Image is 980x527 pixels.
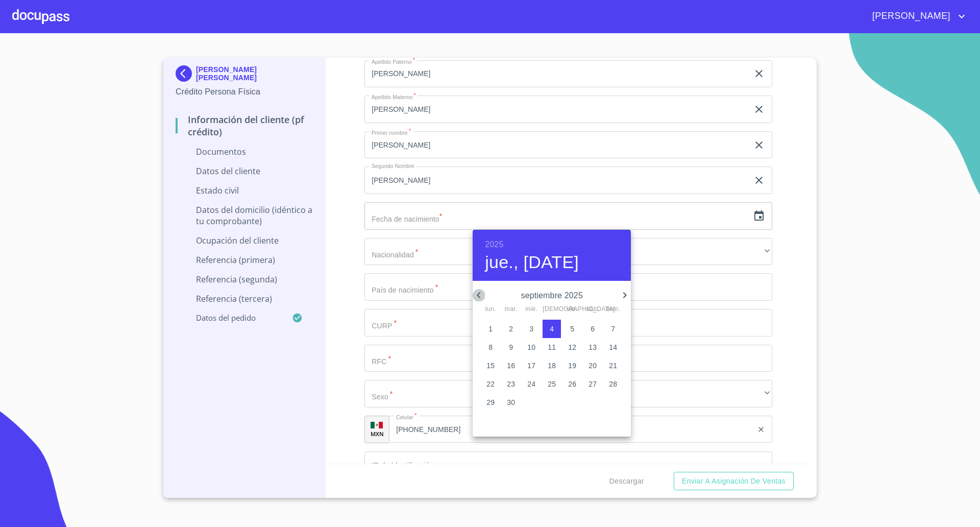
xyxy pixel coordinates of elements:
[481,338,500,356] button: 8
[527,361,535,371] p: 17
[543,338,561,356] button: 11
[563,320,581,338] button: 5
[481,320,500,338] button: 1
[609,342,617,352] p: 14
[563,338,581,356] button: 12
[522,356,541,375] button: 17
[522,375,541,393] button: 24
[583,375,602,393] button: 27
[563,356,581,375] button: 19
[609,379,617,389] p: 28
[591,324,595,334] p: 6
[502,304,520,315] span: mar.
[563,304,581,315] span: vie.
[543,320,561,338] button: 4
[527,342,535,352] p: 10
[507,361,515,371] p: 16
[485,252,579,273] button: jue., [DATE]
[481,393,500,412] button: 29
[604,338,622,356] button: 14
[589,379,597,389] p: 27
[529,324,533,334] p: 3
[543,375,561,393] button: 25
[611,324,615,334] p: 7
[583,338,602,356] button: 13
[502,338,520,356] button: 9
[604,375,622,393] button: 28
[583,304,602,315] span: sáb.
[507,379,515,389] p: 23
[485,237,503,252] button: 2025
[481,356,500,375] button: 15
[485,290,619,302] p: septiembre 2025
[488,324,493,334] p: 1
[509,342,513,352] p: 9
[583,356,602,375] button: 20
[502,320,520,338] button: 2
[609,361,617,371] p: 21
[502,375,520,393] button: 23
[568,379,576,389] p: 26
[502,393,520,412] button: 30
[604,320,622,338] button: 7
[604,304,622,315] span: dom.
[550,324,554,334] p: 4
[589,342,597,352] p: 13
[522,320,541,338] button: 3
[543,304,561,315] span: [DEMOGRAPHIC_DATA].
[563,375,581,393] button: 26
[568,342,576,352] p: 12
[486,379,495,389] p: 22
[488,342,493,352] p: 8
[583,320,602,338] button: 6
[481,375,500,393] button: 22
[486,397,495,408] p: 29
[527,379,535,389] p: 24
[509,324,513,334] p: 2
[589,361,597,371] p: 20
[543,356,561,375] button: 18
[507,397,515,408] p: 30
[486,361,495,371] p: 15
[548,342,556,352] p: 11
[568,361,576,371] p: 19
[522,304,541,315] span: mié.
[522,338,541,356] button: 10
[604,356,622,375] button: 21
[570,324,574,334] p: 5
[502,356,520,375] button: 16
[548,379,556,389] p: 25
[481,304,500,315] span: lun.
[548,361,556,371] p: 18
